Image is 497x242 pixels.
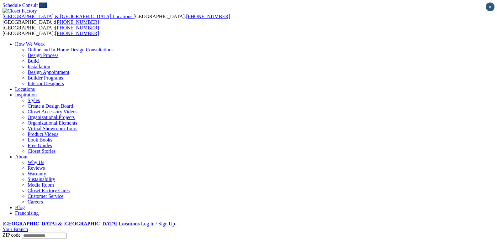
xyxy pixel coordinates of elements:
[55,19,99,25] a: [PHONE_NUMBER]
[15,205,25,210] a: Blog
[28,98,40,103] a: Styles
[28,53,58,58] a: Design Process
[28,70,69,75] a: Design Appointment
[28,126,77,131] a: Virtual Showroom Tours
[3,14,230,25] span: [GEOGRAPHIC_DATA]: [GEOGRAPHIC_DATA]:
[28,148,56,154] a: Closet Stories
[28,193,63,199] a: Customer Service
[28,160,44,165] a: Why Us
[28,47,114,52] a: Online and In-Home Design Consultations
[3,232,21,238] span: ZIP code
[15,154,28,159] a: About
[28,137,52,142] a: Look Books
[15,92,37,97] a: Inspiration
[28,182,54,188] a: Media Room
[28,199,43,204] a: Careers
[39,3,47,8] a: Call
[28,177,55,182] a: Sustainability
[28,64,50,69] a: Installation
[55,25,99,30] a: [PHONE_NUMBER]
[28,165,45,171] a: Reviews
[28,115,75,120] a: Organizational Projects
[3,14,132,19] span: [GEOGRAPHIC_DATA] & [GEOGRAPHIC_DATA] Locations
[3,14,134,19] a: [GEOGRAPHIC_DATA] & [GEOGRAPHIC_DATA] Locations
[15,86,35,92] a: Locations
[28,171,46,176] a: Warranty
[28,109,77,114] a: Closet Accessory Videos
[15,41,45,47] a: How We Work
[28,131,58,137] a: Product Videos
[28,75,63,80] a: Builder Programs
[22,233,66,239] input: Enter your Zip code
[28,188,70,193] a: Closet Factory Cares
[28,143,52,148] a: Free Guides
[28,58,39,64] a: Build
[486,3,494,11] button: Close
[3,25,99,36] span: [GEOGRAPHIC_DATA]: [GEOGRAPHIC_DATA]:
[3,8,37,14] img: Closet Factory
[3,3,38,8] a: Schedule Consult
[141,221,175,226] a: Log In / Sign Up
[186,14,230,19] a: [PHONE_NUMBER]
[28,103,73,109] a: Create a Design Board
[3,221,140,226] a: [GEOGRAPHIC_DATA] & [GEOGRAPHIC_DATA] Locations
[3,227,28,232] a: Your Branch
[15,210,39,216] a: Franchising
[28,81,64,86] a: Interior Designers
[55,31,99,36] a: [PHONE_NUMBER]
[28,120,77,126] a: Organizational Elements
